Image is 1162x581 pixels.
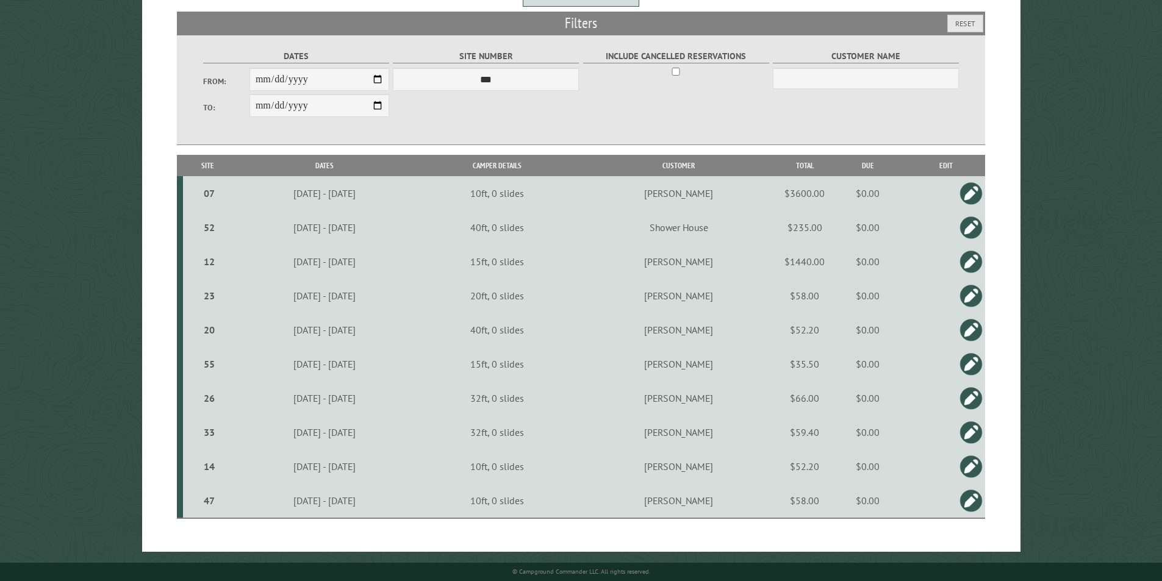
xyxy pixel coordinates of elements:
[177,12,986,35] h2: Filters
[512,568,650,576] small: © Campground Commander LLC. All rights reserved.
[829,347,906,381] td: $0.00
[232,155,417,176] th: Dates
[417,176,577,210] td: 10ft, 0 slides
[829,313,906,347] td: $0.00
[780,279,829,313] td: $58.00
[234,324,415,336] div: [DATE] - [DATE]
[417,279,577,313] td: 20ft, 0 slides
[188,187,231,199] div: 07
[829,449,906,483] td: $0.00
[780,415,829,449] td: $59.40
[780,449,829,483] td: $52.20
[577,381,780,415] td: [PERSON_NAME]
[780,313,829,347] td: $52.20
[188,358,231,370] div: 55
[234,392,415,404] div: [DATE] - [DATE]
[780,381,829,415] td: $66.00
[234,460,415,472] div: [DATE] - [DATE]
[780,176,829,210] td: $3600.00
[417,415,577,449] td: 32ft, 0 slides
[577,449,780,483] td: [PERSON_NAME]
[188,392,231,404] div: 26
[780,244,829,279] td: $1440.00
[188,460,231,472] div: 14
[188,426,231,438] div: 33
[417,155,577,176] th: Camper Details
[773,49,959,63] label: Customer Name
[417,244,577,279] td: 15ft, 0 slides
[188,324,231,336] div: 20
[234,187,415,199] div: [DATE] - [DATE]
[829,483,906,518] td: $0.00
[203,49,389,63] label: Dates
[577,279,780,313] td: [PERSON_NAME]
[203,76,249,87] label: From:
[947,15,983,32] button: Reset
[203,102,249,113] label: To:
[188,290,231,302] div: 23
[577,244,780,279] td: [PERSON_NAME]
[577,483,780,518] td: [PERSON_NAME]
[234,426,415,438] div: [DATE] - [DATE]
[829,381,906,415] td: $0.00
[906,155,985,176] th: Edit
[829,210,906,244] td: $0.00
[780,483,829,518] td: $58.00
[188,255,231,268] div: 12
[829,279,906,313] td: $0.00
[417,313,577,347] td: 40ft, 0 slides
[183,155,232,176] th: Site
[417,347,577,381] td: 15ft, 0 slides
[829,244,906,279] td: $0.00
[577,347,780,381] td: [PERSON_NAME]
[234,358,415,370] div: [DATE] - [DATE]
[234,221,415,233] div: [DATE] - [DATE]
[417,483,577,518] td: 10ft, 0 slides
[417,449,577,483] td: 10ft, 0 slides
[829,155,906,176] th: Due
[577,313,780,347] td: [PERSON_NAME]
[577,176,780,210] td: [PERSON_NAME]
[234,290,415,302] div: [DATE] - [DATE]
[780,347,829,381] td: $35.50
[417,381,577,415] td: 32ft, 0 slides
[583,49,769,63] label: Include Cancelled Reservations
[829,415,906,449] td: $0.00
[417,210,577,244] td: 40ft, 0 slides
[188,221,231,233] div: 52
[577,210,780,244] td: Shower House
[780,155,829,176] th: Total
[577,415,780,449] td: [PERSON_NAME]
[234,255,415,268] div: [DATE] - [DATE]
[780,210,829,244] td: $235.00
[829,176,906,210] td: $0.00
[234,494,415,507] div: [DATE] - [DATE]
[188,494,231,507] div: 47
[577,155,780,176] th: Customer
[393,49,579,63] label: Site Number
